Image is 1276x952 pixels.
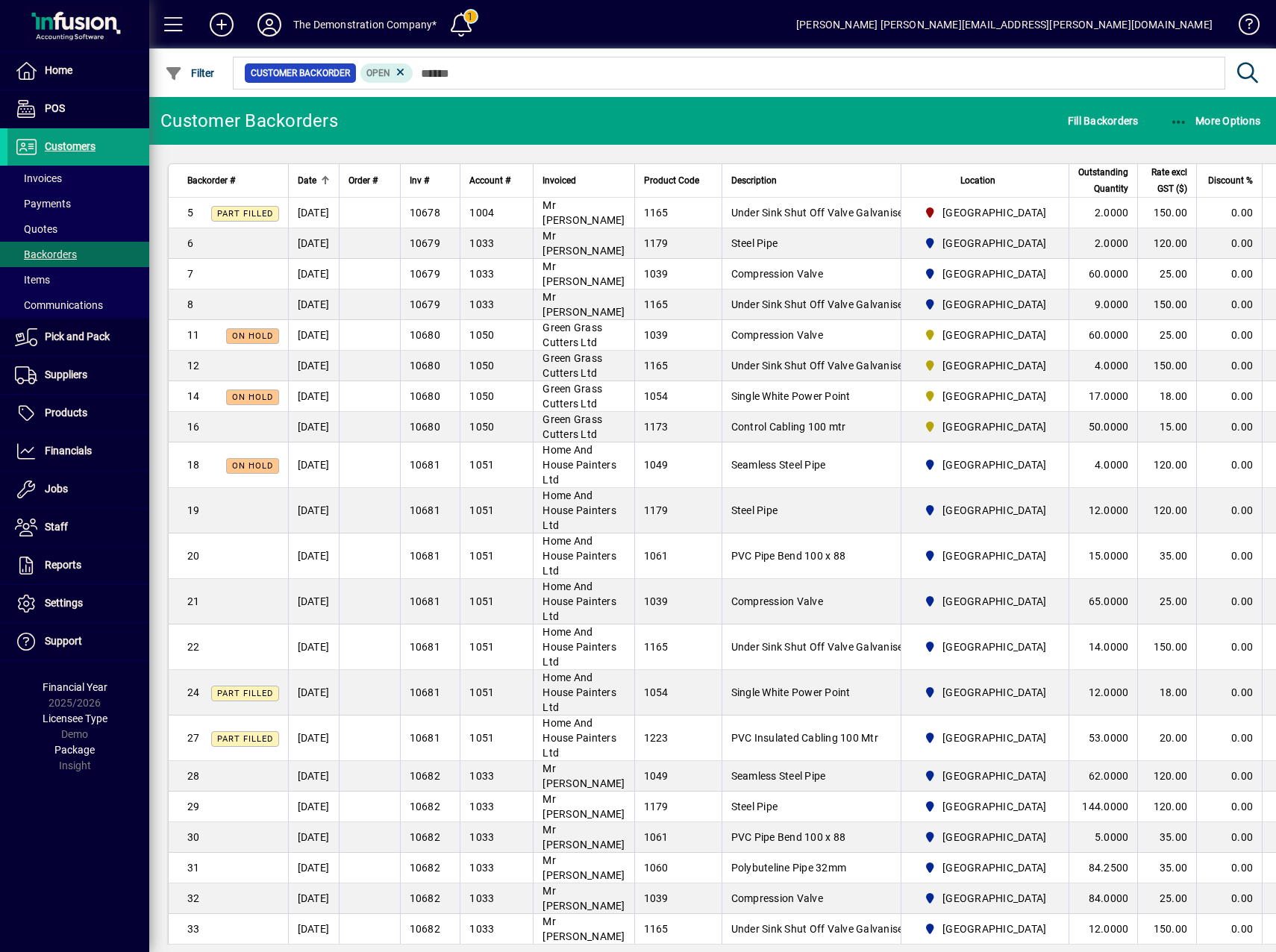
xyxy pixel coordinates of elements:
td: [DATE] [288,488,339,533]
td: 12.0000 [1069,488,1137,533]
span: Items [15,274,50,286]
span: [GEOGRAPHIC_DATA] [942,548,1046,563]
td: [DATE] [288,412,339,442]
span: 10681 [410,504,440,516]
span: 10681 [410,686,440,698]
span: 1033 [469,298,494,310]
div: [PERSON_NAME] [PERSON_NAME][EMAIL_ADDRESS][PERSON_NAME][DOMAIN_NAME] [796,13,1213,37]
span: [GEOGRAPHIC_DATA] [942,730,1046,745]
span: Steel Pipe [731,801,778,812]
span: Under Sink Shut Off Valve Galvanised [731,298,910,310]
span: [GEOGRAPHIC_DATA] [942,389,1046,404]
span: 1050 [469,390,494,402]
span: [GEOGRAPHIC_DATA] [942,799,1046,814]
td: 0.00 [1196,761,1262,792]
span: [GEOGRAPHIC_DATA] [942,457,1046,472]
span: 10679 [410,237,440,249]
span: 10681 [410,595,440,607]
td: [DATE] [288,624,339,670]
td: [DATE] [288,381,339,412]
td: 150.00 [1137,624,1196,670]
span: Customers [45,140,96,152]
span: 11 [187,329,200,341]
span: Financials [45,445,92,457]
span: Auckland [918,265,1053,283]
span: 1033 [469,268,494,280]
td: 150.00 [1137,351,1196,381]
td: 120.00 [1137,442,1196,488]
span: Support [45,635,82,647]
span: 1039 [644,329,669,341]
span: 1050 [469,360,494,372]
a: Support [7,623,149,660]
span: 10679 [410,298,440,310]
span: On hold [232,461,273,471]
span: Home And House Painters Ltd [542,626,616,668]
span: Mr [PERSON_NAME] [542,793,625,820]
span: 10679 [410,268,440,280]
span: 12 [187,360,200,372]
td: [DATE] [288,761,339,792]
span: 10681 [410,732,440,744]
span: Staff [45,521,68,533]
span: 8 [187,298,193,310]
td: 35.00 [1137,853,1196,883]
td: 60.0000 [1069,320,1137,351]
td: [DATE] [288,670,339,715]
span: 1033 [469,801,494,812]
td: 0.00 [1196,228,1262,259]
td: 0.00 [1196,715,1262,761]
span: 24 [187,686,200,698]
a: Suppliers [7,357,149,394]
td: [DATE] [288,442,339,488]
span: Suppliers [45,369,87,381]
span: 1173 [644,421,669,433]
td: 0.00 [1196,579,1262,624]
span: [GEOGRAPHIC_DATA] [942,297,1046,312]
span: Mr [PERSON_NAME] [542,762,625,789]
span: Invoiced [542,172,576,189]
div: Customer Backorders [160,109,338,133]
span: Compression Valve [731,329,823,341]
span: Filter [165,67,215,79]
span: Wellington [918,357,1053,375]
a: Home [7,52,149,90]
a: Financials [7,433,149,470]
td: [DATE] [288,822,339,853]
span: 30 [187,831,200,843]
span: Control Cabling 100 mtr [731,421,846,433]
span: 1050 [469,329,494,341]
span: Home And House Painters Ltd [542,535,616,577]
span: Steel Pipe [731,237,778,249]
span: 6 [187,237,193,249]
span: [GEOGRAPHIC_DATA] [942,358,1046,373]
span: 1039 [644,595,669,607]
td: 0.00 [1196,198,1262,228]
a: Items [7,267,149,292]
a: POS [7,90,149,128]
span: [GEOGRAPHIC_DATA] [942,205,1046,220]
span: 1165 [644,641,669,653]
span: 1051 [469,550,494,562]
td: 65.0000 [1069,579,1137,624]
span: Products [45,407,87,419]
span: Open [366,68,390,78]
span: 1033 [469,831,494,843]
span: 1165 [644,207,669,219]
td: 35.00 [1137,533,1196,579]
span: Mr [PERSON_NAME] [542,291,625,318]
span: Auckland [918,798,1053,815]
td: 4.0000 [1069,351,1137,381]
td: 5.0000 [1069,822,1137,853]
span: 10682 [410,770,440,782]
button: Add [198,11,245,38]
td: 18.00 [1137,670,1196,715]
span: On hold [232,392,273,402]
span: 10678 [410,207,440,219]
span: [GEOGRAPHIC_DATA] [942,503,1046,518]
td: [DATE] [288,853,339,883]
span: Financial Year [43,681,107,693]
span: 20 [187,550,200,562]
span: 1051 [469,732,494,744]
span: 7 [187,268,193,280]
